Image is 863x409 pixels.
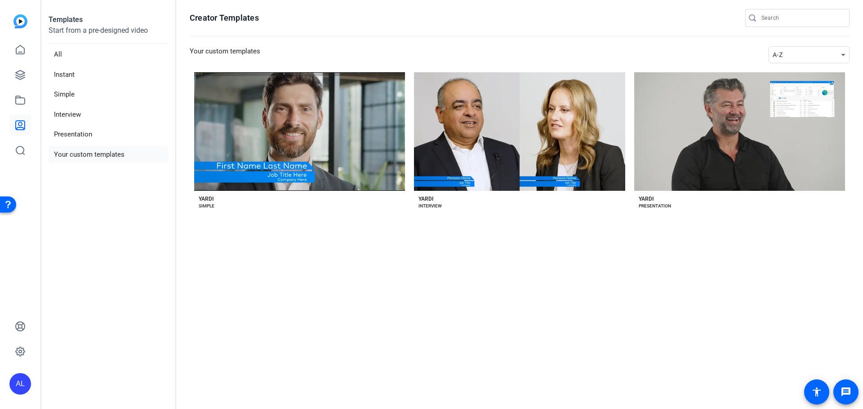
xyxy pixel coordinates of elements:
li: Presentation [49,125,168,144]
strong: Templates [49,15,83,24]
li: All [49,45,168,64]
button: Template image [634,72,845,191]
mat-icon: accessibility [811,387,822,397]
div: SIMPLE [199,202,214,210]
span: A-Z [773,51,783,58]
li: Your custom templates [49,145,168,164]
div: YARDI [418,195,433,202]
div: YARDI [639,195,654,202]
div: YARDI [199,195,214,202]
div: INTERVIEW [418,202,442,210]
li: Simple [49,85,168,104]
div: AL [9,373,31,395]
img: blue-gradient.svg [13,14,27,28]
mat-icon: message [841,387,851,397]
h1: Creator Templates [190,13,259,23]
button: Template image [414,72,625,191]
input: Search [761,13,842,23]
li: Interview [49,106,168,124]
div: PRESENTATION [639,202,671,210]
h3: Your custom templates [190,46,260,63]
li: Instant [49,66,168,84]
button: Template image [194,72,405,191]
p: Start from a pre-designed video [49,25,168,44]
